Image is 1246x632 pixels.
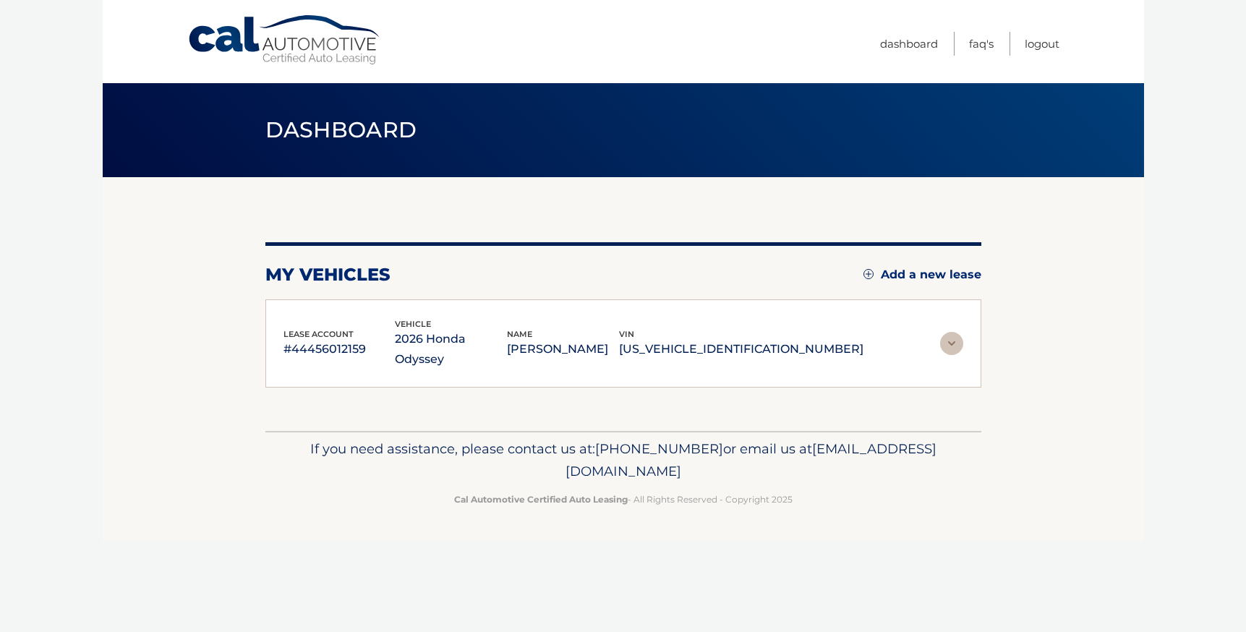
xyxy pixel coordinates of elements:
[395,329,507,370] p: 2026 Honda Odyssey
[283,329,354,339] span: lease account
[863,268,981,282] a: Add a new lease
[969,32,994,56] a: FAQ's
[595,440,723,457] span: [PHONE_NUMBER]
[275,437,972,484] p: If you need assistance, please contact us at: or email us at
[863,269,874,279] img: add.svg
[619,339,863,359] p: [US_VEHICLE_IDENTIFICATION_NUMBER]
[265,116,417,143] span: Dashboard
[940,332,963,355] img: accordion-rest.svg
[454,494,628,505] strong: Cal Automotive Certified Auto Leasing
[395,319,431,329] span: vehicle
[507,339,619,359] p: [PERSON_NAME]
[1025,32,1059,56] a: Logout
[619,329,634,339] span: vin
[187,14,383,66] a: Cal Automotive
[265,264,391,286] h2: my vehicles
[283,339,396,359] p: #44456012159
[880,32,938,56] a: Dashboard
[507,329,532,339] span: name
[275,492,972,507] p: - All Rights Reserved - Copyright 2025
